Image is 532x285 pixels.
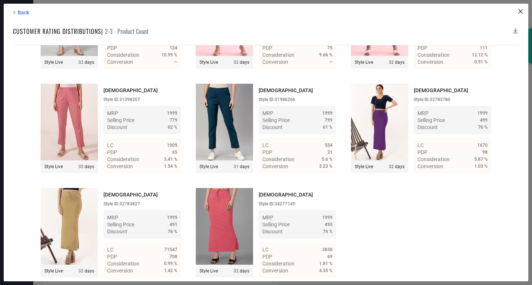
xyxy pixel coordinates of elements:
[322,247,332,252] span: 3830
[172,150,177,155] span: 65
[164,157,177,162] span: 3.41 %
[259,201,336,206] div: Style ID: 34277149
[319,164,332,169] span: 3.23 %
[107,215,118,220] span: MRP
[478,125,488,130] span: 76 %
[107,110,118,116] span: MRP
[107,52,139,58] span: Consideration
[417,149,427,155] span: PDP
[107,117,134,123] span: Selling Price
[262,110,273,116] span: MRP
[323,125,332,130] span: 61 %
[107,163,133,169] span: Conversion
[417,52,450,58] span: Consideration
[107,124,127,130] span: Discount
[329,59,332,65] span: —
[262,142,269,148] span: LC
[480,45,488,51] span: 111
[41,84,98,160] img: Style preview image
[167,143,177,148] span: 1909
[196,188,253,265] img: Style preview image
[482,150,488,155] span: 98
[199,60,218,65] span: Style Live
[259,97,336,102] div: Style ID: 31986266
[262,254,272,260] span: PDP
[168,125,177,130] span: 62 %
[319,261,332,266] span: 1.81 %
[164,261,177,266] span: 0.99 %
[355,60,373,65] span: Style Live
[259,87,313,93] span: [DEMOGRAPHIC_DATA]
[170,222,177,227] span: 491
[233,60,249,65] span: days
[417,59,443,65] span: Conversion
[233,60,239,65] span: 32
[262,268,288,274] span: Conversion
[103,192,158,198] span: [DEMOGRAPHIC_DATA]
[107,45,117,51] span: PDP
[107,229,127,234] span: Discount
[78,164,94,169] span: days
[44,164,63,169] span: Style Live
[196,84,253,160] img: Style preview image
[107,268,133,274] span: Conversion
[474,59,488,65] span: 0.91 %
[417,124,438,130] span: Discount
[327,150,332,155] span: 31
[78,60,83,65] span: 32
[13,27,103,36] h1: Customer rating distributions |
[78,164,83,169] span: 32
[389,164,394,169] span: 32
[414,87,468,93] span: [DEMOGRAPHIC_DATA]
[480,118,488,123] span: 499
[103,201,181,206] div: Style ID: 32783827
[170,254,177,259] span: 708
[319,52,332,58] span: 9.66 %
[355,164,373,169] span: Style Live
[262,59,288,65] span: Conversion
[174,59,177,65] span: —
[168,229,177,234] span: 76 %
[262,229,283,234] span: Discount
[78,268,83,274] span: 32
[18,10,29,15] span: Back
[164,268,177,273] span: 1.42 %
[327,254,332,259] span: 69
[417,110,429,116] span: MRP
[167,111,177,116] span: 1999
[417,142,424,148] span: LC
[351,84,408,160] img: Style preview image
[325,222,332,227] span: 495
[167,215,177,220] span: 1999
[78,60,94,65] span: days
[262,52,294,58] span: Consideration
[259,192,313,198] span: [DEMOGRAPHIC_DATA]
[170,118,177,123] span: 779
[233,268,249,274] span: days
[105,27,149,36] span: 2-3 - Product Count
[262,156,294,162] span: Consideration
[78,268,94,274] span: days
[107,59,133,65] span: Conversion
[322,157,332,162] span: 5.6 %
[262,149,272,155] span: PDP
[199,164,218,169] span: Style Live
[103,97,181,102] div: Style ID: 31398207
[107,222,134,227] span: Selling Price
[262,222,290,227] span: Selling Price
[417,117,445,123] span: Selling Price
[477,111,488,116] span: 1999
[322,215,332,220] span: 1999
[107,142,113,148] span: LC
[107,156,139,162] span: Consideration
[262,261,294,267] span: Consideration
[319,268,332,273] span: 4.35 %
[262,163,288,169] span: Conversion
[389,60,394,65] span: 32
[199,268,218,274] span: Style Live
[389,164,405,169] span: days
[107,149,117,155] span: PDP
[477,143,488,148] span: 1670
[44,60,63,65] span: Style Live
[107,247,113,253] span: LC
